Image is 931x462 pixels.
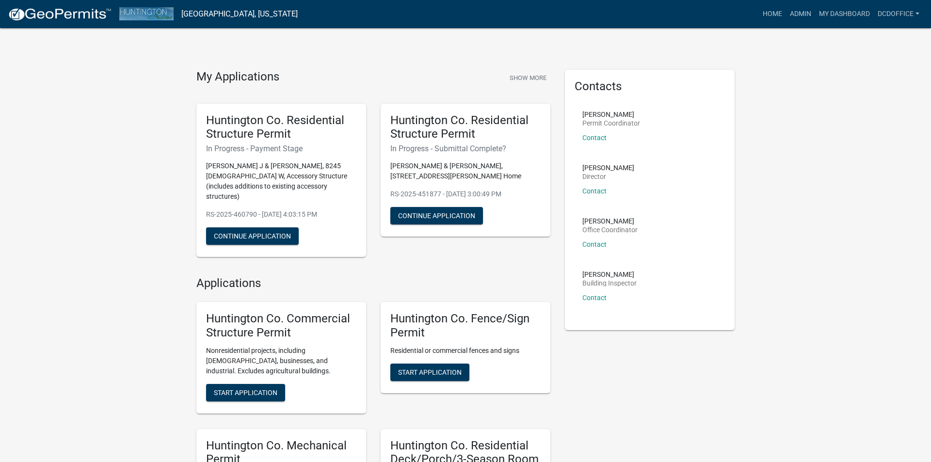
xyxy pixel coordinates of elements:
a: Contact [582,187,607,195]
a: My Dashboard [815,5,874,23]
h5: Huntington Co. Residential Structure Permit [206,113,356,142]
span: Start Application [398,368,462,376]
p: [PERSON_NAME] & [PERSON_NAME], [STREET_ADDRESS][PERSON_NAME] Home [390,161,541,181]
h5: Huntington Co. Fence/Sign Permit [390,312,541,340]
button: Continue Application [206,227,299,245]
button: Continue Application [390,207,483,224]
h5: Contacts [575,80,725,94]
p: [PERSON_NAME] [582,164,634,171]
p: Office Coordinator [582,226,638,233]
a: Contact [582,294,607,302]
p: [PERSON_NAME] J & [PERSON_NAME], 8245 [DEMOGRAPHIC_DATA] W, Accessory Structure (includes additio... [206,161,356,202]
p: Residential or commercial fences and signs [390,346,541,356]
p: Director [582,173,634,180]
span: Start Application [214,388,277,396]
h5: Huntington Co. Residential Structure Permit [390,113,541,142]
a: [GEOGRAPHIC_DATA], [US_STATE] [181,6,298,22]
p: Building Inspector [582,280,637,287]
button: Start Application [390,364,469,381]
p: Permit Coordinator [582,120,640,127]
p: Nonresidential projects, including [DEMOGRAPHIC_DATA], businesses, and industrial. Excludes agric... [206,346,356,376]
button: Show More [506,70,550,86]
p: RS-2025-460790 - [DATE] 4:03:15 PM [206,209,356,220]
button: Start Application [206,384,285,401]
p: RS-2025-451877 - [DATE] 3:00:49 PM [390,189,541,199]
a: Contact [582,240,607,248]
h5: Huntington Co. Commercial Structure Permit [206,312,356,340]
h6: In Progress - Submittal Complete? [390,144,541,153]
p: [PERSON_NAME] [582,271,637,278]
a: DCDOffice [874,5,923,23]
p: [PERSON_NAME] [582,218,638,224]
a: Admin [786,5,815,23]
a: Contact [582,134,607,142]
p: [PERSON_NAME] [582,111,640,118]
h4: My Applications [196,70,279,84]
a: Home [759,5,786,23]
img: Huntington County, Indiana [119,7,174,20]
h4: Applications [196,276,550,290]
h6: In Progress - Payment Stage [206,144,356,153]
